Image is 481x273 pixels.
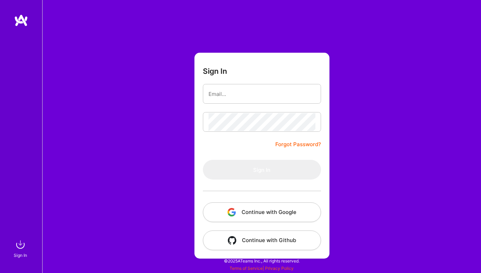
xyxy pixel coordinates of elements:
[209,85,315,103] input: Email...
[275,140,321,149] a: Forgot Password?
[15,238,27,259] a: sign inSign In
[227,208,236,216] img: icon
[42,252,481,269] div: © 2025 ATeams Inc., All rights reserved.
[265,266,294,271] a: Privacy Policy
[203,67,227,76] h3: Sign In
[203,230,321,250] button: Continue with Github
[203,160,321,180] button: Sign In
[13,238,27,252] img: sign in
[203,202,321,222] button: Continue with Google
[230,266,294,271] span: |
[228,236,236,245] img: icon
[14,252,27,259] div: Sign In
[14,14,28,27] img: logo
[230,266,263,271] a: Terms of Service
